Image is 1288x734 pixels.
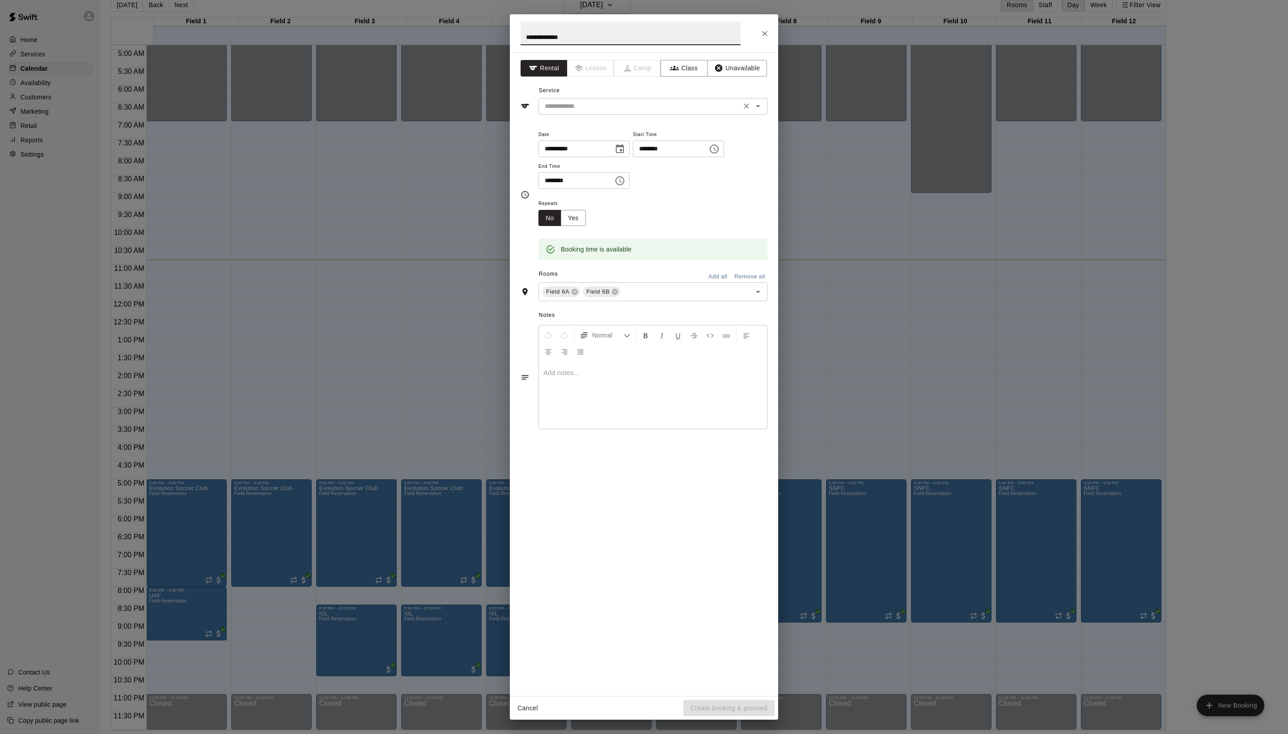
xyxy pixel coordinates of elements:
span: Normal [592,331,623,340]
svg: Timing [521,190,530,199]
div: Field 6A [542,286,580,297]
span: Notes [539,308,767,323]
svg: Rooms [521,287,530,296]
button: Insert Code [703,327,718,343]
span: Repeats [538,198,593,210]
button: Choose date, selected date is Sep 17, 2025 [611,140,629,158]
button: Remove all [732,270,767,284]
button: Undo [541,327,556,343]
button: Insert Link [719,327,734,343]
button: Right Align [557,343,572,359]
button: Unavailable [707,60,767,77]
button: Choose time, selected time is 8:00 PM [705,140,723,158]
button: Formatting Options [576,327,634,343]
button: Choose time, selected time is 9:00 PM [611,172,629,190]
button: Redo [557,327,572,343]
span: Field 6A [542,287,573,296]
button: Class [661,60,708,77]
span: Lessons must be created in the Services page first [568,60,614,77]
button: Open [752,100,764,112]
svg: Notes [521,373,530,382]
button: Justify Align [573,343,588,359]
div: Field 6B [583,286,620,297]
span: Service [539,87,560,94]
button: Format Bold [638,327,653,343]
span: Date [538,129,630,141]
span: End Time [538,161,630,173]
button: Clear [740,100,753,112]
svg: Service [521,102,530,111]
span: Rooms [539,271,558,277]
button: Center Align [541,343,556,359]
button: No [538,210,561,226]
button: Format Strikethrough [686,327,702,343]
div: Booking time is available [561,241,631,257]
span: Start Time [633,129,724,141]
div: outlined button group [538,210,586,226]
button: Cancel [513,700,542,717]
button: Format Underline [670,327,686,343]
button: Open [752,286,764,298]
button: Add all [703,270,732,284]
button: Yes [561,210,586,226]
button: Rental [521,60,568,77]
button: Format Italics [654,327,669,343]
button: Close [757,26,773,42]
span: Field 6B [583,287,613,296]
button: Left Align [739,327,754,343]
span: Camps can only be created in the Services page [614,60,661,77]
